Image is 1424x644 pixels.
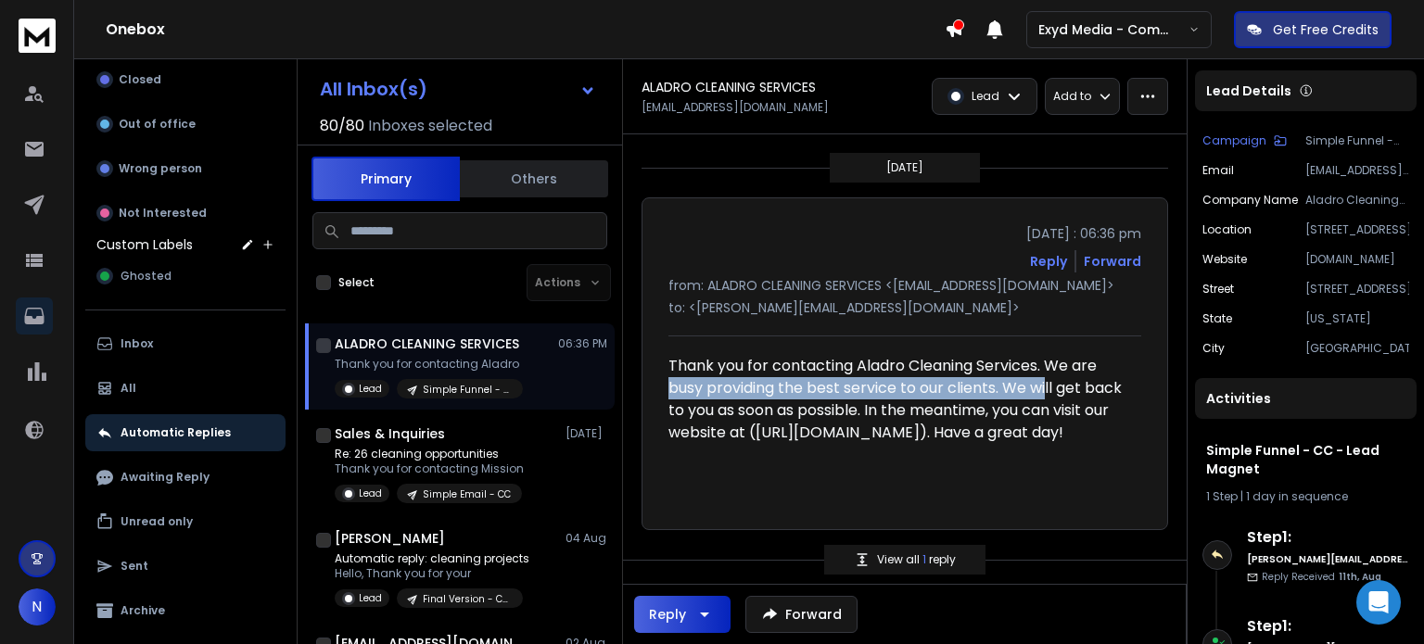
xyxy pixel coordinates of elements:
p: website [1202,252,1247,267]
p: All [121,381,136,396]
button: Automatic Replies [85,414,286,451]
span: 11th, Aug [1339,570,1381,584]
span: Ghosted [121,269,172,284]
button: All Inbox(s) [305,70,611,107]
p: City [1202,341,1225,356]
div: Activities [1195,378,1417,419]
h1: Onebox [106,19,945,41]
p: Inbox [121,336,153,351]
p: location [1202,222,1252,237]
button: Closed [85,61,286,98]
div: | [1206,489,1405,504]
p: Re: 26 cleaning opportunities [335,447,524,461]
h1: Sales & Inquiries [335,424,445,443]
p: [DATE] [886,160,923,175]
p: Simple Funnel - CC - Lead Magnet [423,383,512,397]
div: Open Intercom Messenger [1356,580,1401,625]
h1: [PERSON_NAME] [335,529,445,548]
button: Awaiting Reply [85,459,286,496]
p: [DATE] [566,426,607,441]
button: Primary [311,157,460,201]
p: [EMAIL_ADDRESS][DOMAIN_NAME] [642,100,829,115]
p: Automatic reply: cleaning projects [335,551,529,566]
h6: Step 1 : [1247,526,1409,549]
button: Wrong person [85,150,286,187]
p: Email [1202,163,1234,178]
p: [US_STATE] [1305,311,1409,326]
p: State [1202,311,1232,326]
button: Campaign [1202,133,1287,148]
p: Archive [121,603,165,618]
button: Sent [85,548,286,585]
p: Unread only [121,514,193,529]
p: Exyd Media - Commercial Cleaning [1038,20,1189,39]
button: Inbox [85,325,286,362]
p: Out of office [119,117,196,132]
p: Get Free Credits [1273,20,1379,39]
p: Aladro Cleaning Services. CO [1305,193,1409,208]
span: 1 day in sequence [1246,488,1348,504]
p: Final Version - CC - Apollo [423,592,512,606]
p: Add to [1053,89,1091,104]
button: Reply [634,596,731,633]
p: Automatic Replies [121,425,231,440]
span: 1 Step [1206,488,1238,504]
span: 1 [922,551,929,567]
div: Forward [1084,252,1141,271]
p: Lead [972,89,999,104]
p: Lead [359,591,382,605]
button: N [19,588,56,625]
p: Wrong person [119,161,202,176]
p: Campaign [1202,133,1266,148]
h6: Step 1 : [1247,615,1409,638]
h3: Custom Labels [96,235,193,254]
p: Lead [359,486,382,500]
p: Simple Email - CC [423,487,511,501]
div: Reply [649,605,686,624]
label: Select [338,275,375,290]
button: Others [460,158,608,199]
button: Forward [745,596,858,633]
p: View all reply [877,552,956,567]
p: Simple Funnel - CC - Lead Magnet [1305,133,1409,148]
p: [GEOGRAPHIC_DATA] [1305,341,1409,356]
img: logo [19,19,56,53]
p: Lead Details [1206,82,1291,100]
h1: ALADRO CLEANING SERVICES [335,335,519,353]
h3: Inboxes selected [368,115,492,137]
p: Thank you for contacting Mission [335,461,524,476]
p: Street [1202,282,1234,297]
p: Thank you for contacting Aladro [335,357,523,372]
p: [DOMAIN_NAME] [1305,252,1409,267]
p: Company Name [1202,193,1298,208]
button: Unread only [85,503,286,540]
p: [STREET_ADDRESS] [1305,282,1409,297]
p: Sent [121,559,148,574]
button: Ghosted [85,258,286,295]
h1: Simple Funnel - CC - Lead Magnet [1206,441,1405,478]
span: 80 / 80 [320,115,364,137]
h1: ALADRO CLEANING SERVICES [642,78,816,96]
p: Lead [359,382,382,396]
h1: All Inbox(s) [320,80,427,98]
h6: [PERSON_NAME][EMAIL_ADDRESS][DOMAIN_NAME] [1247,552,1409,566]
button: Not Interested [85,195,286,232]
button: Archive [85,592,286,629]
p: 06:36 PM [558,336,607,351]
p: Closed [119,72,161,87]
p: from: ALADRO CLEANING SERVICES <[EMAIL_ADDRESS][DOMAIN_NAME]> [668,276,1141,295]
p: to: <[PERSON_NAME][EMAIL_ADDRESS][DOMAIN_NAME]> [668,298,1141,317]
p: Not Interested [119,206,207,221]
button: Out of office [85,106,286,143]
div: Thank you for contacting Aladro Cleaning Services. We are busy providing the best service to our ... [668,355,1141,503]
p: Hello, Thank you for your [335,566,529,581]
p: Reply Received [1262,570,1381,584]
p: Awaiting Reply [121,470,210,485]
button: All [85,370,286,407]
button: Reply [1030,252,1067,271]
button: Get Free Credits [1234,11,1392,48]
p: [EMAIL_ADDRESS][DOMAIN_NAME] [1305,163,1409,178]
